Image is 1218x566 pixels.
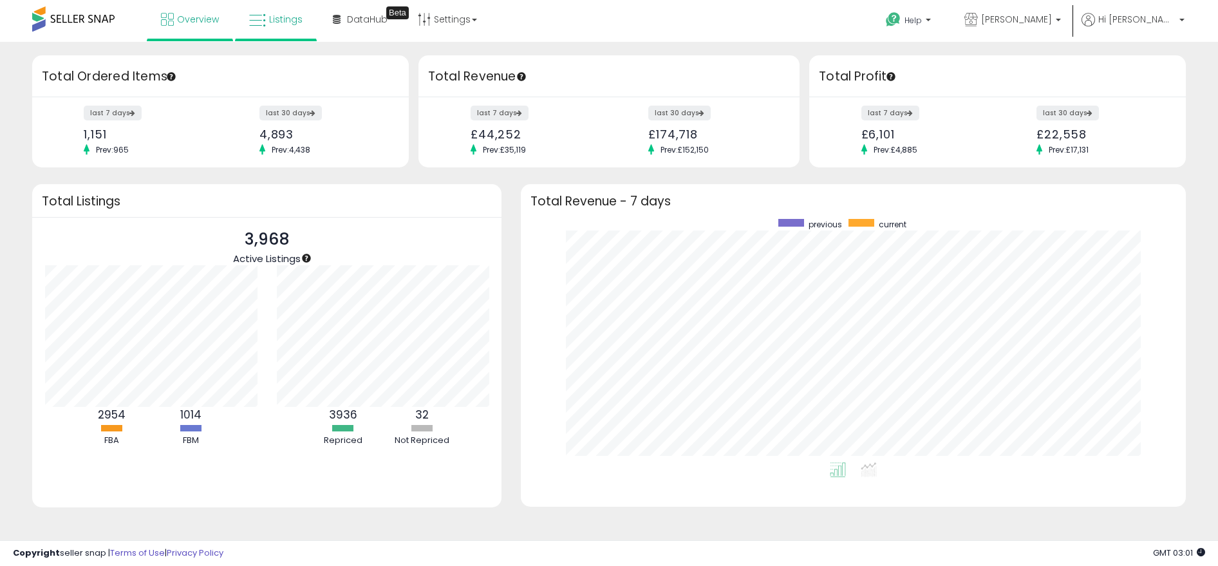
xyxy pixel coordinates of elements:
div: £22,558 [1036,127,1163,141]
h3: Total Profit [819,68,1176,86]
label: last 7 days [84,106,142,120]
b: 3936 [329,407,357,422]
span: DataHub [347,13,388,26]
span: 2025-10-9 03:01 GMT [1153,547,1205,559]
div: Tooltip anchor [516,71,527,82]
a: Hi [PERSON_NAME] [1082,13,1185,42]
span: Help [904,15,922,26]
div: seller snap | | [13,547,223,560]
p: 3,968 [233,227,301,252]
div: £174,718 [648,127,777,141]
div: Tooltip anchor [386,6,409,19]
div: Tooltip anchor [301,252,312,264]
div: FBA [73,435,150,447]
span: Prev: £4,885 [867,144,924,155]
a: Terms of Use [110,547,165,559]
span: Prev: £152,150 [654,144,715,155]
label: last 7 days [471,106,529,120]
div: Tooltip anchor [885,71,897,82]
b: 32 [415,407,429,422]
h3: Total Revenue [428,68,790,86]
div: 4,893 [259,127,386,141]
h3: Total Listings [42,196,492,206]
div: 1,151 [84,127,211,141]
label: last 30 days [648,106,711,120]
span: Prev: £35,119 [476,144,532,155]
div: Repriced [304,435,382,447]
strong: Copyright [13,547,60,559]
b: 1014 [180,407,201,422]
div: £6,101 [861,127,988,141]
h3: Total Ordered Items [42,68,399,86]
i: Get Help [885,12,901,28]
b: 2954 [98,407,126,422]
label: last 30 days [1036,106,1099,120]
span: Overview [177,13,219,26]
div: Not Repriced [384,435,461,447]
span: previous [809,219,842,230]
div: £44,252 [471,127,599,141]
span: Listings [269,13,303,26]
div: FBM [152,435,229,447]
span: Active Listings [233,252,301,265]
label: last 30 days [259,106,322,120]
span: Prev: £17,131 [1042,144,1095,155]
span: [PERSON_NAME] [981,13,1052,26]
h3: Total Revenue - 7 days [530,196,1176,206]
span: Hi [PERSON_NAME] [1098,13,1176,26]
a: Privacy Policy [167,547,223,559]
a: Help [876,2,944,42]
span: current [879,219,906,230]
span: Prev: 965 [89,144,135,155]
label: last 7 days [861,106,919,120]
div: Tooltip anchor [165,71,177,82]
span: Prev: 4,438 [265,144,317,155]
